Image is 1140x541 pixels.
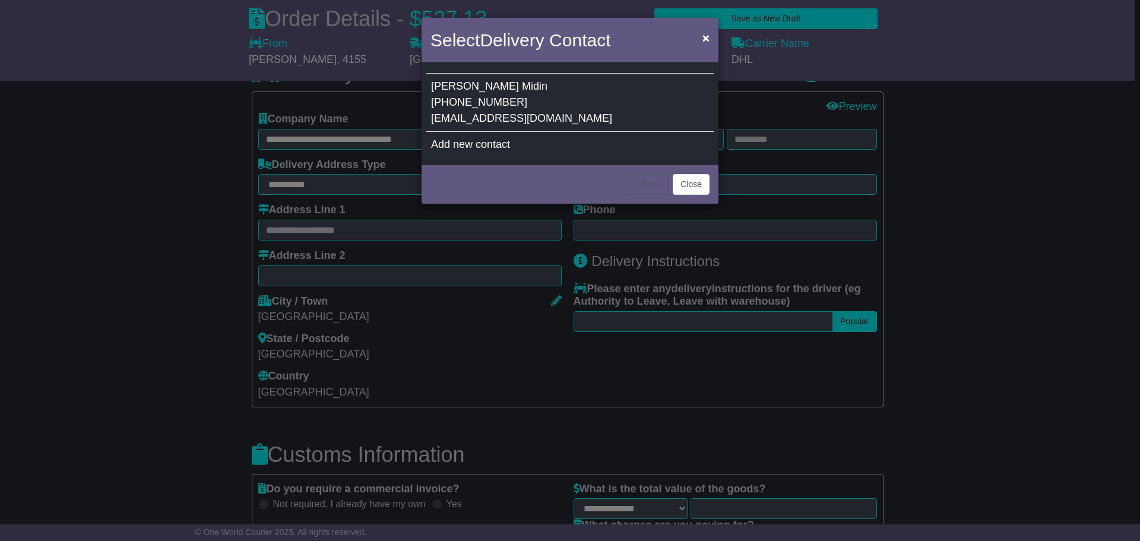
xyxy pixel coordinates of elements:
[431,80,519,92] span: [PERSON_NAME]
[431,96,527,108] span: [PHONE_NUMBER]
[522,80,547,92] span: Midin
[702,31,710,45] span: ×
[696,26,715,50] button: Close
[430,27,610,53] h4: Select
[431,138,510,150] span: Add new contact
[549,30,610,50] span: Contact
[431,112,612,124] span: [EMAIL_ADDRESS][DOMAIN_NAME]
[628,174,669,195] button: < Back
[673,174,710,195] button: Close
[480,30,544,50] span: Delivery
